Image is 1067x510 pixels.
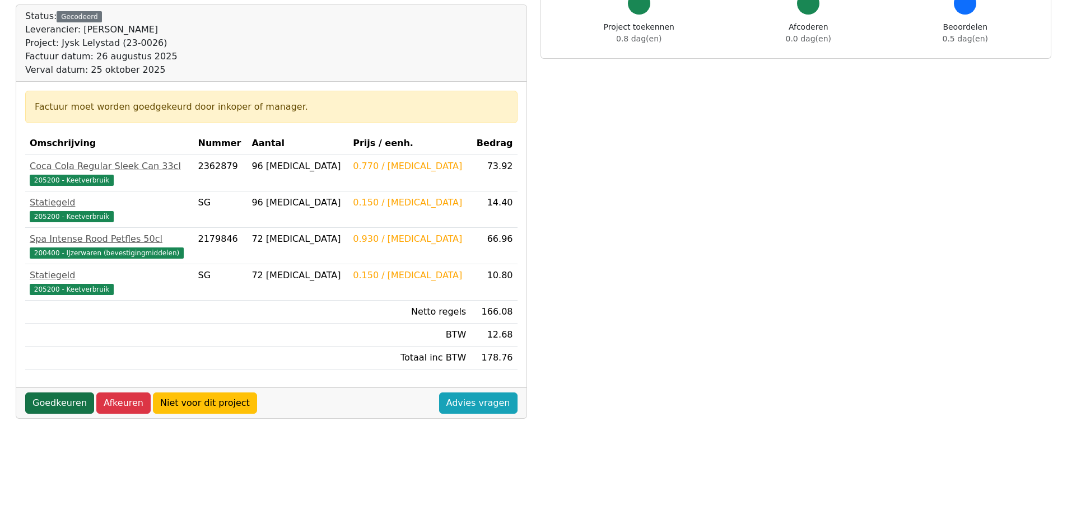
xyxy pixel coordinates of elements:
td: SG [193,264,247,301]
th: Prijs / eenh. [348,132,470,155]
div: Statiegeld [30,196,189,209]
td: 73.92 [470,155,517,191]
a: Spa Intense Rood Petfles 50cl200400 - IJzerwaren (bevestigingmiddelen) [30,232,189,259]
div: Project toekennen [604,21,674,45]
a: Statiegeld205200 - Keetverbruik [30,269,189,296]
td: SG [193,191,247,228]
th: Aantal [247,132,348,155]
div: Statiegeld [30,269,189,282]
div: Beoordelen [943,21,988,45]
a: Advies vragen [439,392,518,414]
td: 178.76 [470,347,517,369]
div: Factuur datum: 26 augustus 2025 [25,50,178,63]
span: 205200 - Keetverbruik [30,211,114,222]
div: Coca Cola Regular Sleek Can 33cl [30,160,189,173]
a: Afkeuren [96,392,151,414]
span: 205200 - Keetverbruik [30,284,114,295]
td: Netto regels [348,301,470,324]
span: 0.0 dag(en) [786,34,831,43]
div: 96 [MEDICAL_DATA] [251,160,344,173]
span: 0.5 dag(en) [943,34,988,43]
a: Niet voor dit project [153,392,257,414]
span: 205200 - Keetverbruik [30,175,114,186]
div: Project: Jysk Lelystad (23-0026) [25,36,178,50]
div: 0.930 / [MEDICAL_DATA] [353,232,466,246]
td: 12.68 [470,324,517,347]
div: Verval datum: 25 oktober 2025 [25,63,178,77]
div: 72 [MEDICAL_DATA] [251,269,344,282]
td: 2179846 [193,228,247,264]
span: 200400 - IJzerwaren (bevestigingmiddelen) [30,247,184,259]
td: 2362879 [193,155,247,191]
td: 10.80 [470,264,517,301]
a: Goedkeuren [25,392,94,414]
td: Totaal inc BTW [348,347,470,369]
a: Statiegeld205200 - Keetverbruik [30,196,189,223]
div: Status: [25,10,178,77]
td: 166.08 [470,301,517,324]
span: 0.8 dag(en) [616,34,661,43]
div: 0.770 / [MEDICAL_DATA] [353,160,466,173]
th: Bedrag [470,132,517,155]
td: BTW [348,324,470,347]
td: 66.96 [470,228,517,264]
th: Omschrijving [25,132,193,155]
div: Spa Intense Rood Petfles 50cl [30,232,189,246]
th: Nummer [193,132,247,155]
div: 0.150 / [MEDICAL_DATA] [353,196,466,209]
div: 96 [MEDICAL_DATA] [251,196,344,209]
div: Afcoderen [786,21,831,45]
div: Factuur moet worden goedgekeurd door inkoper of manager. [35,100,508,114]
a: Coca Cola Regular Sleek Can 33cl205200 - Keetverbruik [30,160,189,186]
div: Gecodeerd [57,11,102,22]
div: 72 [MEDICAL_DATA] [251,232,344,246]
td: 14.40 [470,191,517,228]
div: 0.150 / [MEDICAL_DATA] [353,269,466,282]
div: Leverancier: [PERSON_NAME] [25,23,178,36]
